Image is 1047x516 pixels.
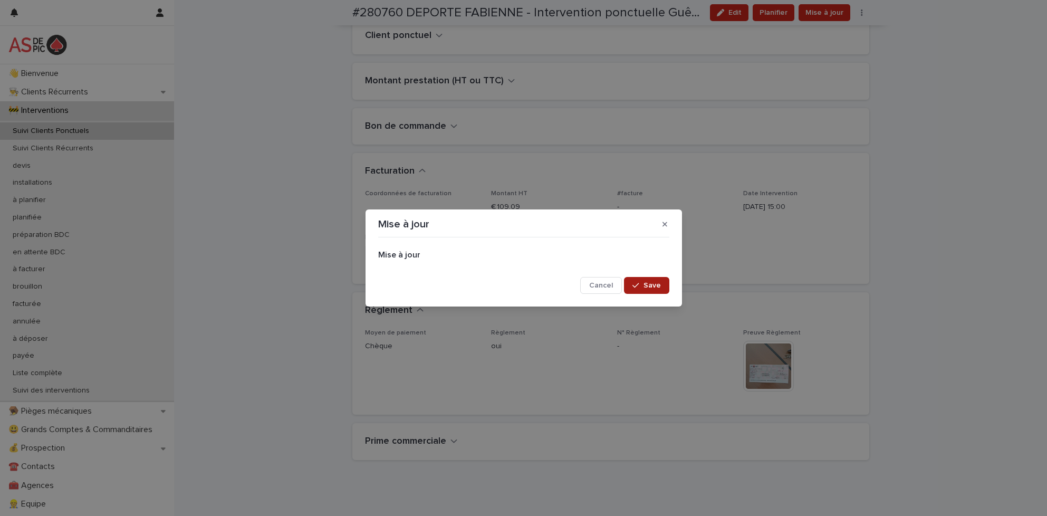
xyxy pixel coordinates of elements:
button: Save [624,277,669,294]
h2: Mise à jour [378,250,669,260]
span: Cancel [589,282,613,289]
span: Save [643,282,661,289]
p: Mise à jour [378,218,429,231]
button: Cancel [580,277,622,294]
